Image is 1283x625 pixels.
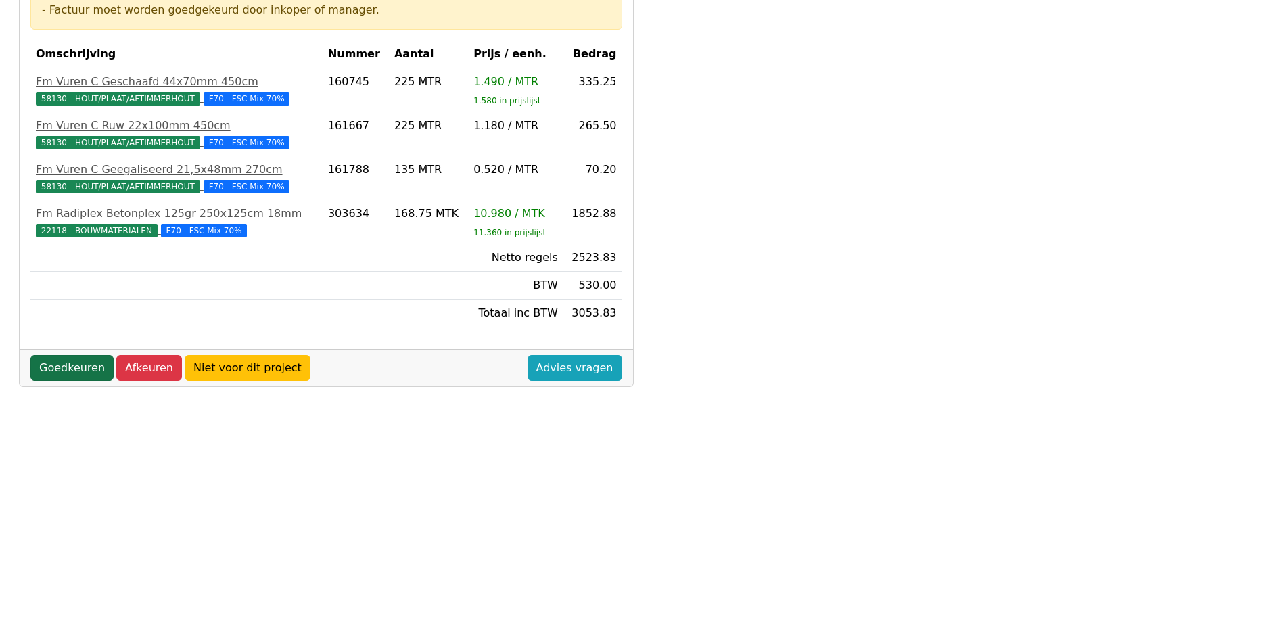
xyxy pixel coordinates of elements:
a: Fm Vuren C Ruw 22x100mm 450cm58130 - HOUT/PLAAT/AFTIMMERHOUT F70 - FSC Mix 70% [36,118,317,150]
a: Goedkeuren [30,355,114,381]
a: Advies vragen [528,355,622,381]
span: 22118 - BOUWMATERIALEN [36,224,158,237]
div: Fm Radiplex Betonplex 125gr 250x125cm 18mm [36,206,317,222]
div: 168.75 MTK [394,206,463,222]
a: Fm Radiplex Betonplex 125gr 250x125cm 18mm22118 - BOUWMATERIALEN F70 - FSC Mix 70% [36,206,317,238]
a: Niet voor dit project [185,355,310,381]
td: 3053.83 [563,300,622,327]
sub: 11.360 in prijslijst [473,228,546,237]
td: 161667 [323,112,389,156]
div: 1.180 / MTR [473,118,558,134]
div: - Factuur moet worden goedgekeurd door inkoper of manager. [42,2,611,18]
a: Fm Vuren C Geschaafd 44x70mm 450cm58130 - HOUT/PLAAT/AFTIMMERHOUT F70 - FSC Mix 70% [36,74,317,106]
div: 10.980 / MTK [473,206,558,222]
td: 161788 [323,156,389,200]
span: F70 - FSC Mix 70% [204,136,290,149]
td: 335.25 [563,68,622,112]
span: F70 - FSC Mix 70% [204,92,290,106]
div: 0.520 / MTR [473,162,558,178]
th: Omschrijving [30,41,323,68]
td: 1852.88 [563,200,622,244]
span: F70 - FSC Mix 70% [161,224,248,237]
div: Fm Vuren C Ruw 22x100mm 450cm [36,118,317,134]
a: Afkeuren [116,355,182,381]
td: 303634 [323,200,389,244]
td: Totaal inc BTW [468,300,563,327]
sub: 1.580 in prijslijst [473,96,540,106]
div: Fm Vuren C Geschaafd 44x70mm 450cm [36,74,317,90]
th: Prijs / eenh. [468,41,563,68]
td: BTW [468,272,563,300]
td: 530.00 [563,272,622,300]
td: 70.20 [563,156,622,200]
td: 2523.83 [563,244,622,272]
span: F70 - FSC Mix 70% [204,180,290,193]
span: 58130 - HOUT/PLAAT/AFTIMMERHOUT [36,92,200,106]
th: Nummer [323,41,389,68]
span: 58130 - HOUT/PLAAT/AFTIMMERHOUT [36,180,200,193]
div: 1.490 / MTR [473,74,558,90]
a: Fm Vuren C Geegaliseerd 21,5x48mm 270cm58130 - HOUT/PLAAT/AFTIMMERHOUT F70 - FSC Mix 70% [36,162,317,194]
td: 265.50 [563,112,622,156]
span: 58130 - HOUT/PLAAT/AFTIMMERHOUT [36,136,200,149]
div: 225 MTR [394,118,463,134]
td: 160745 [323,68,389,112]
td: Netto regels [468,244,563,272]
div: Fm Vuren C Geegaliseerd 21,5x48mm 270cm [36,162,317,178]
th: Aantal [389,41,468,68]
div: 225 MTR [394,74,463,90]
th: Bedrag [563,41,622,68]
div: 135 MTR [394,162,463,178]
